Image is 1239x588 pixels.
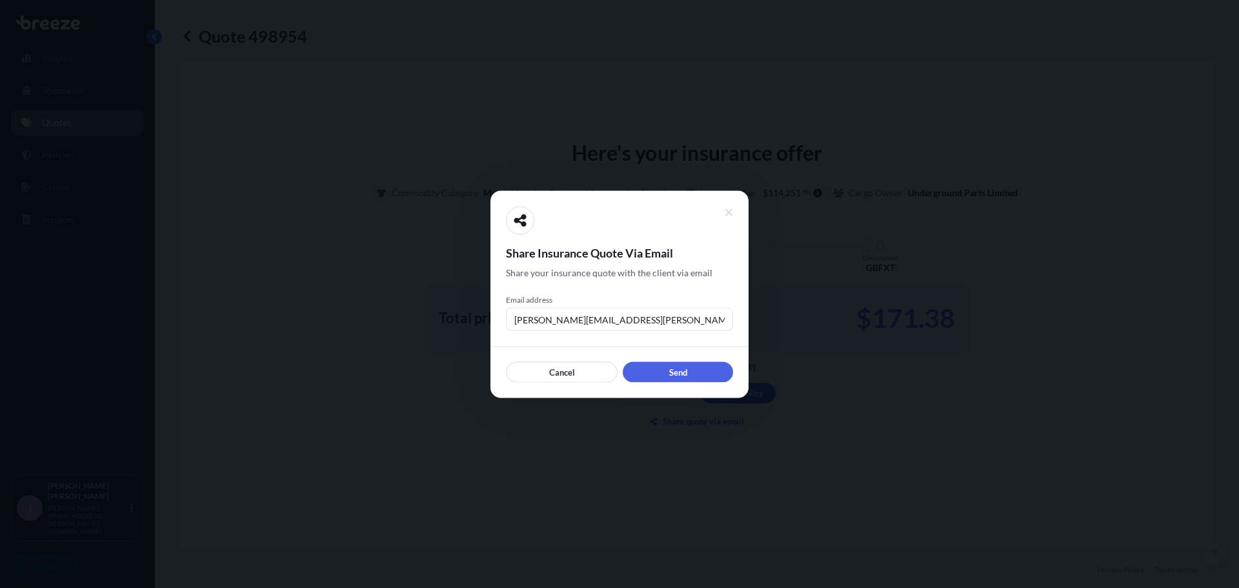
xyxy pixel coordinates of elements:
button: Send [623,361,733,382]
span: Share Insurance Quote Via Email [506,245,733,260]
p: Send [669,365,687,378]
span: Share your insurance quote with the client via email [506,266,712,279]
p: Cancel [549,365,575,378]
span: Email address [506,294,733,305]
input: example@gmail.com [506,307,733,330]
button: Cancel [506,361,618,382]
